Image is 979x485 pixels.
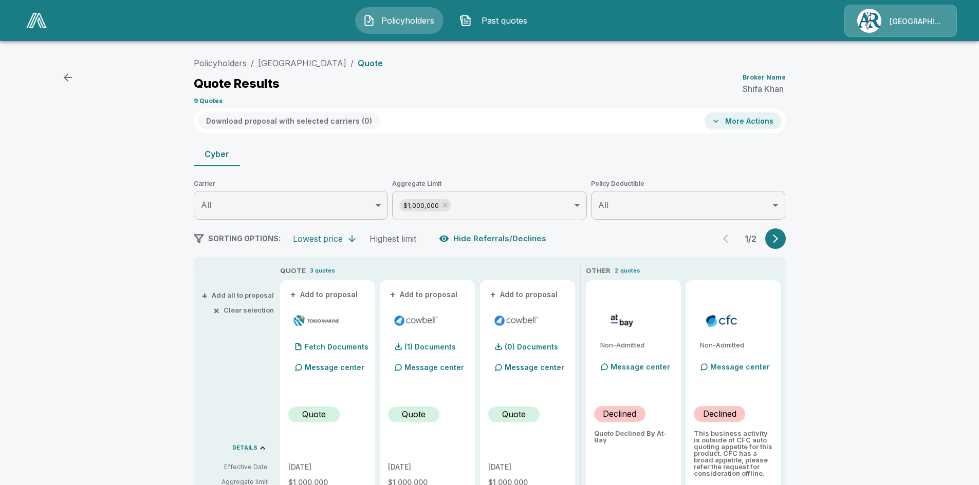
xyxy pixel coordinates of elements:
[194,58,247,68] a: Policyholders
[492,313,540,328] img: cowbellp250
[302,408,326,420] p: Quote
[399,199,451,211] div: $1,000,000
[620,266,640,275] p: quotes
[194,77,280,90] p: Quote Results
[204,292,274,299] button: +Add all to proposal
[705,112,782,129] button: More Actions
[26,13,47,28] img: AA Logo
[390,291,396,298] span: +
[232,445,257,451] p: DETAILS
[611,361,670,372] p: Message center
[505,343,558,351] p: (0) Documents
[741,235,761,243] p: 1 / 2
[288,289,360,300] button: +Add to proposal
[586,266,611,276] p: OTHER
[476,14,532,27] span: Past quotes
[743,85,784,93] p: Shifa Khan
[399,200,443,211] span: $1,000,000
[743,74,786,81] p: Broker Name
[710,361,770,372] p: Message center
[215,307,274,314] button: ×Clear selection
[355,7,444,34] button: Policyholders IconPolicyholders
[437,229,550,248] button: Hide Referrals/Declines
[459,14,472,27] img: Past quotes Icon
[598,313,646,328] img: atbaycybersurplus
[290,291,296,298] span: +
[404,362,464,373] p: Message center
[202,462,268,472] p: Effective Date
[305,343,368,351] p: Fetch Documents
[358,59,383,67] p: Quote
[363,14,375,27] img: Policyholders Icon
[591,179,786,189] span: Policy Deductible
[310,266,335,275] p: 3 quotes
[392,179,587,189] span: Aggregate Limit
[600,342,673,348] p: Non-Admitted
[194,179,389,189] span: Carrier
[615,266,618,275] p: 2
[201,292,208,299] span: +
[404,343,456,351] p: (1) Documents
[488,289,560,300] button: +Add to proposal
[370,234,416,244] div: Highest limit
[694,430,772,477] p: This business activity is outside of CFC auto quoting appetite for this product. CFC has a broad ...
[198,112,380,129] button: Download proposal with selected carriers (0)
[280,266,306,276] p: QUOTE
[292,313,340,328] img: tmhcccyber
[488,463,567,471] p: [DATE]
[502,408,526,420] p: Quote
[194,57,383,69] nav: breadcrumb
[293,234,343,244] div: Lowest price
[305,362,364,373] p: Message center
[490,291,496,298] span: +
[698,313,746,328] img: cfccyber
[208,234,281,243] span: SORTING OPTIONS:
[700,342,772,348] p: Non-Admitted
[258,58,346,68] a: [GEOGRAPHIC_DATA]
[194,98,223,104] p: 9 Quotes
[594,430,673,443] p: Quote Declined By At-Bay
[603,408,636,420] p: Declined
[452,7,540,34] button: Past quotes IconPast quotes
[402,408,426,420] p: Quote
[194,142,240,166] button: Cyber
[598,200,608,210] span: All
[505,362,564,373] p: Message center
[379,14,436,27] span: Policyholders
[392,313,440,328] img: cowbellp100
[201,200,211,210] span: All
[703,408,736,420] p: Declined
[251,57,254,69] li: /
[288,463,367,471] p: [DATE]
[213,307,219,314] span: ×
[388,289,460,300] button: +Add to proposal
[388,463,467,471] p: [DATE]
[350,57,354,69] li: /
